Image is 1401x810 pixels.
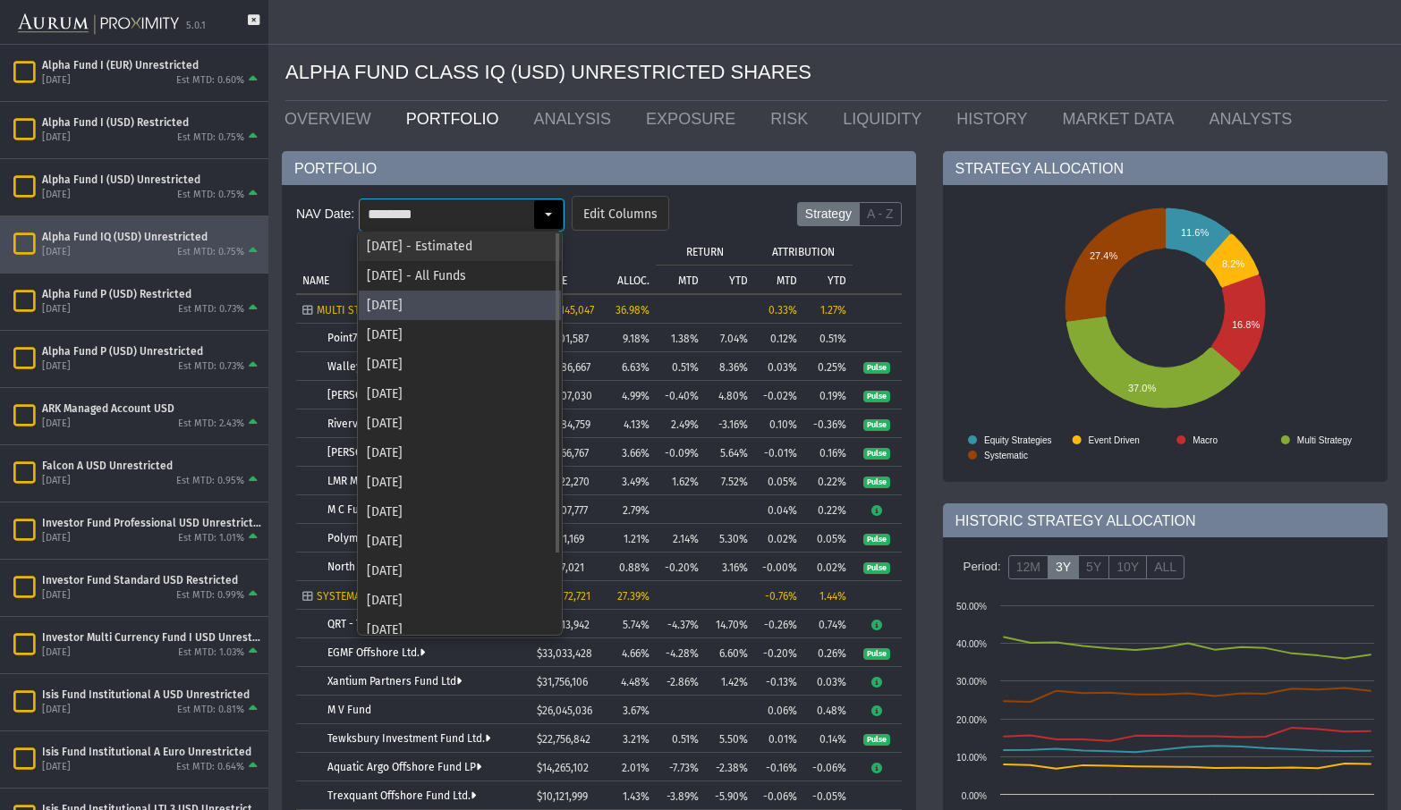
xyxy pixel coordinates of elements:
td: -0.05% [803,781,853,810]
div: [DATE] [42,418,71,431]
span: Edit Columns [583,207,658,223]
a: QRT - Torus Feeder 3 Ltd [327,618,452,630]
td: -7.73% [656,753,705,781]
p: MTD [777,274,797,287]
text: 30.00% [956,677,987,687]
span: 3.49% [622,476,650,488]
td: -0.16% [754,753,803,781]
div: Est MTD: 0.95% [176,475,244,488]
div: [DATE] [359,320,561,350]
div: 5.0.1 [186,20,206,33]
text: 40.00% [956,639,987,649]
span: Pulse [863,419,889,432]
a: HISTORY [943,101,1049,137]
td: 0.02% [754,524,803,553]
td: -2.86% [656,667,705,696]
div: [DATE] [42,475,71,488]
div: [DATE] [359,527,561,556]
div: [DATE] [359,586,561,615]
td: -4.28% [656,638,705,667]
dx-button: Edit Columns [572,196,669,231]
div: Est MTD: 0.60% [176,74,244,88]
div: Dropdown [357,231,563,636]
td: -0.20% [754,638,803,667]
td: 0.14% [803,724,853,753]
div: PORTFOLIO [282,151,916,185]
span: 36.98% [616,304,650,316]
span: 4.13% [624,418,650,431]
td: 14.70% [705,610,754,638]
a: M V Fund [327,704,371,716]
div: Investor Multi Currency Fund I USD Unrestricted [42,630,261,645]
div: Investor Fund Standard USD Restricted [42,573,261,587]
text: 37.0% [1128,383,1156,393]
span: 9.18% [623,333,650,345]
div: -0.76% [760,590,797,603]
td: 8.36% [705,352,754,381]
td: 0.51% [656,352,705,381]
img: Aurum-Proximity%20white.svg [18,4,179,44]
a: [PERSON_NAME] Alpha Strategies Fund Limited [327,389,560,401]
td: -0.13% [754,667,803,696]
div: [DATE] [42,532,71,545]
a: Pulse [863,732,889,745]
a: Riverview Omni Offshore Fund (Cayman) Ltd. [327,418,550,430]
td: Column MTD [754,265,803,293]
span: Pulse [863,477,889,489]
div: Est MTD: 2.43% [178,418,244,431]
span: $40,713,942 [537,619,590,631]
td: -0.06% [803,753,853,781]
td: Column YTD [803,265,853,293]
td: -3.89% [656,781,705,810]
td: 5.50% [705,724,754,753]
span: 2.79% [623,504,650,517]
td: 0.03% [754,352,803,381]
a: Pulse [863,389,889,401]
div: Est MTD: 0.75% [177,246,244,259]
td: 1.62% [656,467,705,495]
div: Period: [956,552,1008,582]
label: 10Y [1108,555,1147,580]
a: EXPOSURE [633,101,757,137]
div: ALPHA FUND CLASS IQ (USD) UNRESTRICTED SHARES [285,45,1388,101]
div: [DATE] [359,468,561,497]
label: ALL [1146,555,1184,580]
span: $10,121,999 [537,790,588,803]
td: 0.05% [754,467,803,495]
span: Pulse [863,391,889,403]
text: 16.8% [1232,319,1260,330]
td: -5.90% [705,781,754,810]
td: 0.03% [803,667,853,696]
div: Est MTD: 0.75% [177,189,244,202]
div: [DATE] [42,761,71,774]
a: PORTFOLIO [393,101,521,137]
span: 2.01% [622,762,650,774]
a: Point72 Capital International, Ltd.* [327,332,500,344]
div: Est MTD: 1.01% [178,532,244,545]
a: Pulse [863,532,889,544]
p: NAME [302,274,329,287]
div: [DATE] [42,246,71,259]
div: [DATE] [42,303,71,316]
div: 1.27% [810,304,846,316]
div: Est MTD: 0.73% [178,303,244,316]
div: [DATE] [359,556,561,586]
div: [DATE] [359,497,561,527]
p: RETURN [686,246,724,258]
a: Aquatic Argo Offshore Fund LP [327,761,481,773]
div: [DATE] [42,189,71,202]
text: 10.00% [956,753,987,763]
td: 4.80% [705,381,754,409]
td: 0.01% [754,724,803,753]
a: LMR Multi-Strategy Fund Limited** [327,475,499,487]
span: 4.48% [621,676,650,688]
a: Xantium Partners Fund Ltd [327,675,462,688]
div: Est MTD: 0.99% [176,589,244,603]
span: 4.66% [622,647,650,660]
div: [DATE] [359,350,561,379]
a: North Rock Fund, Ltd. [327,561,437,573]
td: -0.01% [754,438,803,467]
p: ATTRIBUTION [772,246,835,258]
span: $22,756,842 [537,733,590,746]
td: 0.10% [754,409,803,438]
